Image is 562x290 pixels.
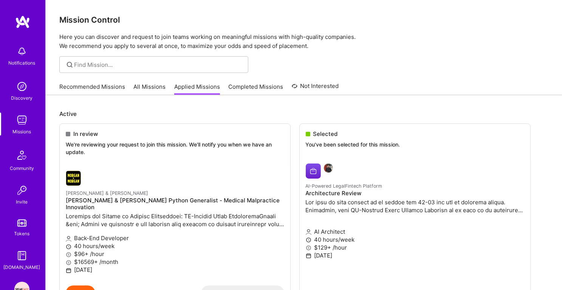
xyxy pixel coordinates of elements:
h3: Mission Control [59,15,548,25]
p: Here you can discover and request to join teams working on meaningful missions with high-quality ... [59,32,548,51]
i: icon Clock [66,244,71,250]
img: logo [15,15,30,29]
img: Community [13,146,31,164]
div: Notifications [9,59,36,67]
div: Missions [13,128,31,136]
p: We're reviewing your request to join this mission. We'll notify you when we have an update. [66,141,284,156]
p: Active [59,110,548,118]
i: icon SearchGrey [65,60,74,69]
h4: [PERSON_NAME] & [PERSON_NAME] Python Generalist - Medical Malpractice Innovation [66,197,284,211]
a: All Missions [134,83,166,95]
div: [DOMAIN_NAME] [4,263,40,271]
img: teamwork [14,113,29,128]
img: discovery [14,79,29,94]
a: Recommended Missions [59,83,125,95]
img: bell [14,44,29,59]
i: icon Applicant [66,236,71,242]
p: Loremips dol Sitame co Adipisc Elitseddoei: TE-Incidid Utlab EtdoloremaGnaali &eni; Admini ve qui... [66,212,284,228]
div: Community [10,164,34,172]
p: 40 hours/week [66,242,284,250]
a: Not Interested [292,82,339,95]
p: [DATE] [66,266,284,274]
div: Invite [16,198,28,206]
div: Discovery [11,94,33,102]
i: icon MoneyGray [66,252,71,258]
a: Applied Missions [174,83,220,95]
p: Back-End Developer [66,234,284,242]
input: Find Mission... [74,61,243,69]
span: In review [73,130,98,138]
img: Morgan & Morgan company logo [66,171,81,186]
img: Invite [14,183,29,198]
img: guide book [14,248,29,263]
small: [PERSON_NAME] & [PERSON_NAME] [66,190,148,196]
p: $16569+ /month [66,258,284,266]
a: Morgan & Morgan company logo[PERSON_NAME] & [PERSON_NAME][PERSON_NAME] & [PERSON_NAME] Python Gen... [60,165,290,285]
i: icon MoneyGray [66,260,71,265]
img: tokens [17,219,26,227]
div: Tokens [14,230,30,238]
i: icon Calendar [66,268,71,273]
a: Completed Missions [229,83,283,95]
p: $96+ /hour [66,250,284,258]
